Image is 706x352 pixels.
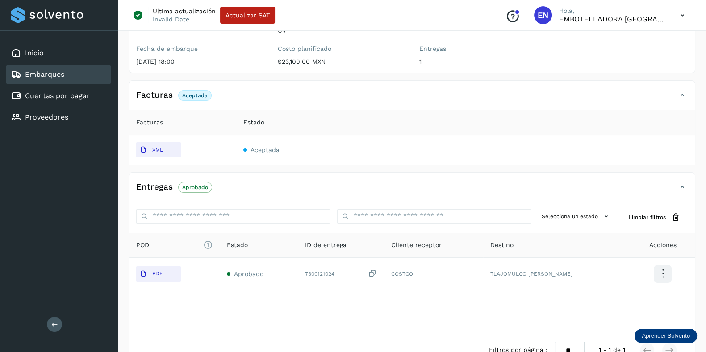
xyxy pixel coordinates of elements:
[6,86,111,106] div: Cuentas por pagar
[391,240,441,250] span: Cliente receptor
[153,7,216,15] p: Última actualización
[136,90,173,100] h4: Facturas
[305,240,347,250] span: ID de entrega
[152,147,163,153] p: XML
[384,258,483,290] td: COSTCO
[226,12,270,18] span: Actualizar SAT
[6,108,111,127] div: Proveedores
[234,270,263,277] span: Aprobado
[278,58,405,66] p: $23,100.00 MXN
[490,240,514,250] span: Destino
[622,209,688,226] button: Limpiar filtros
[129,180,695,202] div: EntregasAprobado
[25,70,64,79] a: Embarques
[136,45,263,53] label: Fecha de embarque
[305,269,376,278] div: 7300121024
[419,58,547,66] p: 1
[629,213,666,221] span: Limpiar filtros
[559,15,666,23] p: EMBOTELLADORA NIAGARA DE MEXICO
[278,45,405,53] label: Costo planificado
[136,142,181,157] button: XML
[635,329,697,343] div: Aprender Solvento
[182,184,208,190] p: Aprobado
[25,91,90,100] a: Cuentas por pagar
[136,58,263,66] p: [DATE] 18:00
[243,118,264,127] span: Estado
[129,88,695,110] div: FacturasAceptada
[251,146,280,153] span: Aceptada
[136,118,163,127] span: Facturas
[6,65,111,84] div: Embarques
[483,258,631,290] td: TLAJOMULCO [PERSON_NAME]
[152,270,163,277] p: PDF
[642,332,690,340] p: Aprender Solvento
[25,49,44,57] a: Inicio
[136,240,213,250] span: POD
[559,7,666,15] p: Hola,
[220,7,275,24] button: Actualizar SAT
[182,92,208,99] p: Aceptada
[25,113,68,121] a: Proveedores
[538,209,614,224] button: Selecciona un estado
[6,43,111,63] div: Inicio
[419,45,547,53] label: Entregas
[227,240,248,250] span: Estado
[136,182,173,192] h4: Entregas
[153,15,189,23] p: Invalid Date
[649,240,677,250] span: Acciones
[136,266,181,282] button: PDF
